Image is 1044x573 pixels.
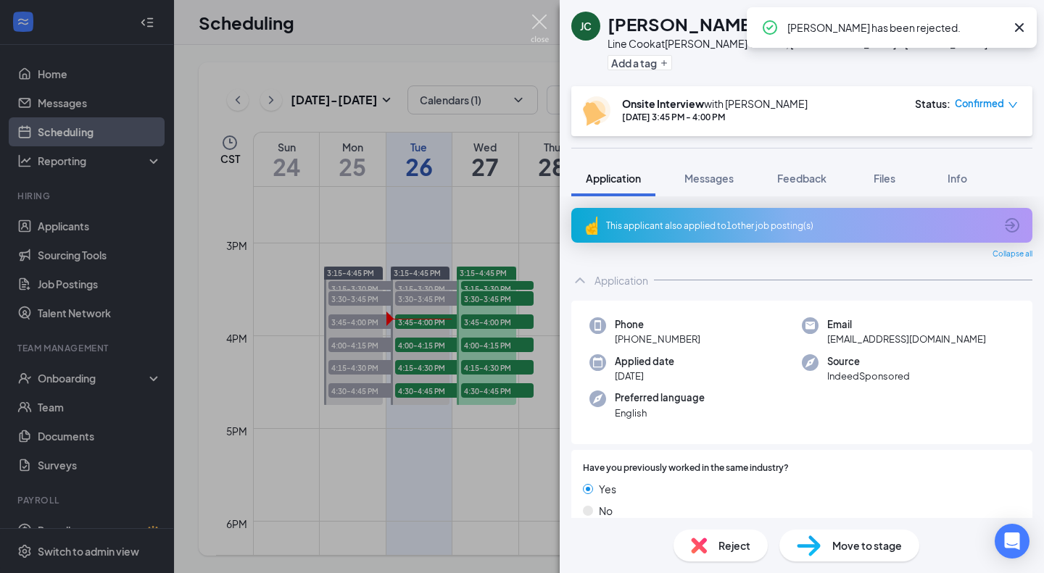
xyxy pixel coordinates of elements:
span: Applied date [615,354,674,369]
span: [EMAIL_ADDRESS][DOMAIN_NAME] [827,332,986,346]
svg: ArrowCircle [1003,217,1021,234]
span: Confirmed [955,96,1004,111]
div: [PERSON_NAME] has been rejected. [787,19,1005,36]
span: Collapse all [993,248,1032,260]
b: Onsite Interview [622,97,704,110]
div: [DATE] 3:45 PM - 4:00 PM [622,111,808,123]
span: Reject [718,538,750,553]
div: This applicant also applied to 1 other job posting(s) [606,219,995,232]
span: IndeedSponsored [827,369,910,383]
div: Line Cook at [PERSON_NAME] Summit, [GEOGRAPHIC_DATA] – [PERSON_NAME] St. [608,36,1002,51]
svg: Cross [1011,19,1028,36]
span: Preferred language [615,390,705,405]
span: Have you previously worked in the same industry? [583,461,789,475]
h1: [PERSON_NAME] [608,12,758,36]
span: Move to stage [832,538,902,553]
span: [PHONE_NUMBER] [615,332,700,346]
svg: Plus [660,59,668,67]
span: [DATE] [615,369,674,383]
span: Phone [615,317,700,332]
span: down [1008,100,1018,110]
span: No [599,503,613,519]
div: Open Intercom Messenger [995,524,1029,559]
svg: CheckmarkCircle [761,19,779,36]
svg: ChevronUp [571,272,589,289]
div: JC [580,19,592,33]
span: Feedback [777,172,826,185]
span: Application [586,172,641,185]
span: Messages [684,172,734,185]
div: Status : [915,96,950,111]
button: PlusAdd a tag [608,55,672,70]
div: Application [594,273,648,288]
span: Email [827,317,986,332]
div: with [PERSON_NAME] [622,96,808,111]
span: Info [948,172,967,185]
span: Source [827,354,910,369]
span: English [615,406,705,420]
span: Yes [599,481,616,497]
span: Files [874,172,895,185]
